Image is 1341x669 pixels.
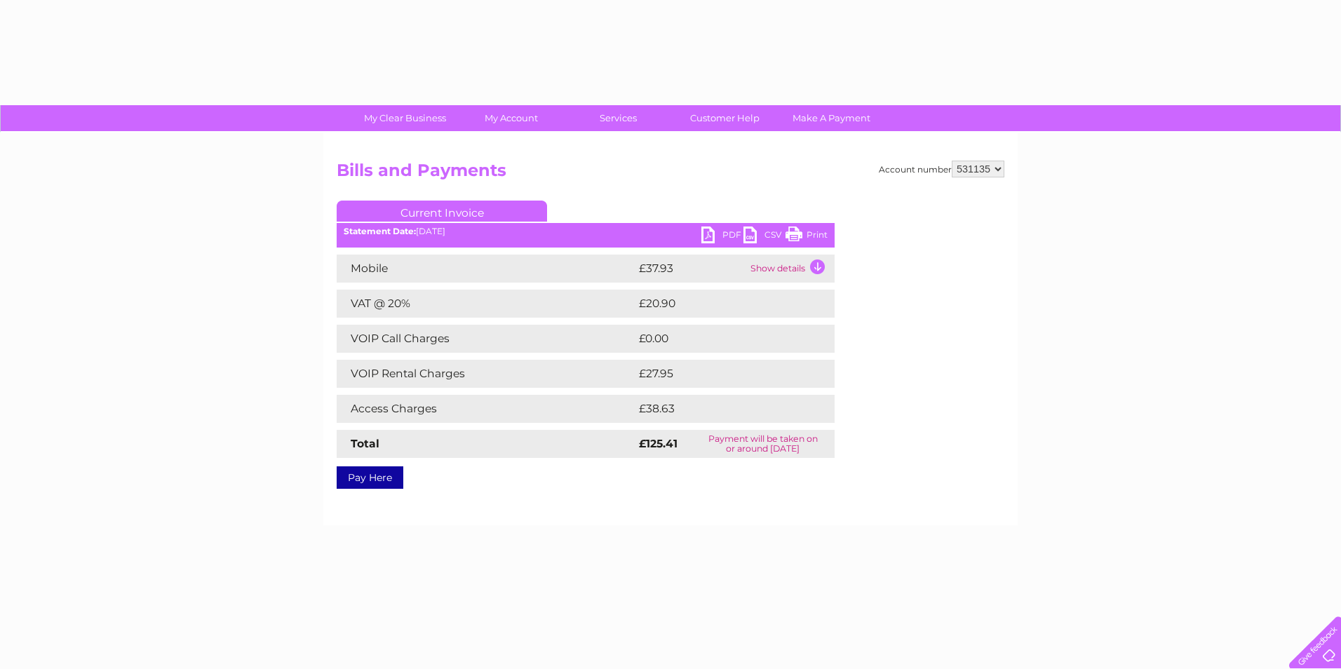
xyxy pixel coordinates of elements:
td: VAT @ 20% [337,290,635,318]
strong: £125.41 [639,437,678,450]
td: Mobile [337,255,635,283]
a: Services [560,105,676,131]
a: Customer Help [667,105,783,131]
div: [DATE] [337,227,835,236]
h2: Bills and Payments [337,161,1004,187]
a: PDF [701,227,743,247]
a: Make A Payment [774,105,889,131]
td: £27.95 [635,360,806,388]
a: Print [786,227,828,247]
td: Access Charges [337,395,635,423]
td: £38.63 [635,395,807,423]
td: Show details [747,255,835,283]
div: Account number [879,161,1004,177]
td: £20.90 [635,290,807,318]
a: Pay Here [337,466,403,489]
td: £37.93 [635,255,747,283]
a: My Clear Business [347,105,463,131]
strong: Total [351,437,379,450]
a: My Account [454,105,570,131]
a: CSV [743,227,786,247]
td: VOIP Rental Charges [337,360,635,388]
td: £0.00 [635,325,802,353]
td: Payment will be taken on or around [DATE] [692,430,835,458]
a: Current Invoice [337,201,547,222]
td: VOIP Call Charges [337,325,635,353]
b: Statement Date: [344,226,416,236]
